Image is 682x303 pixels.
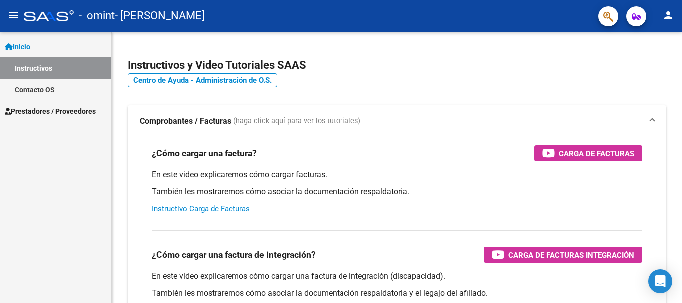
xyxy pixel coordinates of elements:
span: Prestadores / Proveedores [5,106,96,117]
span: Carga de Facturas Integración [508,249,634,261]
p: También les mostraremos cómo asociar la documentación respaldatoria y el legajo del afiliado. [152,288,642,299]
h2: Instructivos y Video Tutoriales SAAS [128,56,666,75]
button: Carga de Facturas Integración [484,247,642,263]
h3: ¿Cómo cargar una factura? [152,146,257,160]
mat-icon: menu [8,9,20,21]
span: Carga de Facturas [559,147,634,160]
p: También les mostraremos cómo asociar la documentación respaldatoria. [152,186,642,197]
a: Centro de Ayuda - Administración de O.S. [128,73,277,87]
strong: Comprobantes / Facturas [140,116,231,127]
span: - [PERSON_NAME] [115,5,205,27]
a: Instructivo Carga de Facturas [152,204,250,213]
span: - omint [79,5,115,27]
h3: ¿Cómo cargar una factura de integración? [152,248,316,262]
div: Open Intercom Messenger [648,269,672,293]
button: Carga de Facturas [534,145,642,161]
span: Inicio [5,41,30,52]
p: En este video explicaremos cómo cargar una factura de integración (discapacidad). [152,271,642,282]
p: En este video explicaremos cómo cargar facturas. [152,169,642,180]
span: (haga click aquí para ver los tutoriales) [233,116,360,127]
mat-expansion-panel-header: Comprobantes / Facturas (haga click aquí para ver los tutoriales) [128,105,666,137]
mat-icon: person [662,9,674,21]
